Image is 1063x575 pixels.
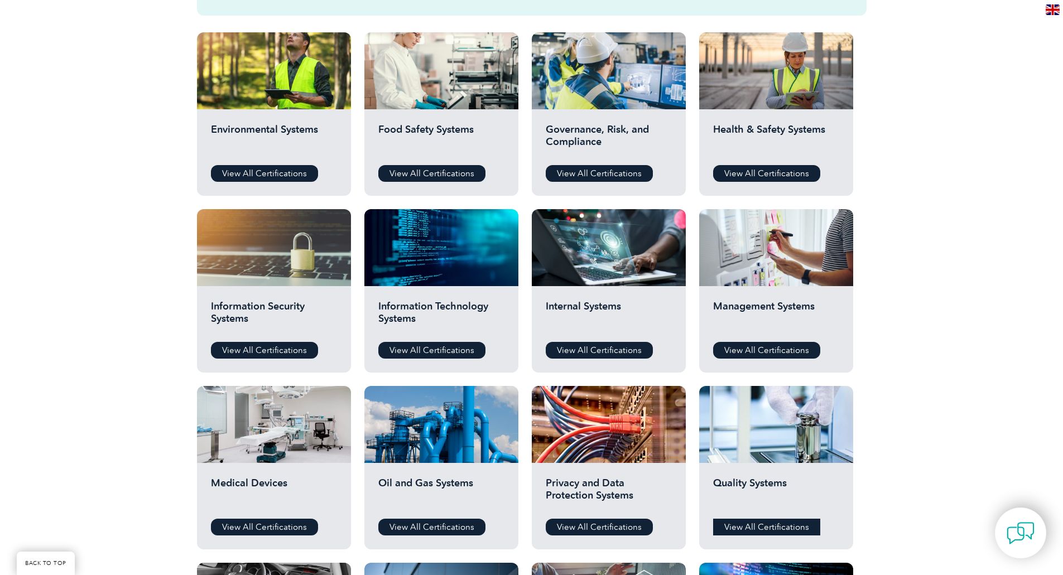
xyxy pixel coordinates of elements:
img: en [1046,4,1060,15]
a: View All Certifications [546,342,653,359]
h2: Environmental Systems [211,123,337,157]
a: View All Certifications [211,165,318,182]
a: View All Certifications [713,165,820,182]
a: View All Certifications [546,519,653,535]
h2: Quality Systems [713,477,839,510]
h2: Governance, Risk, and Compliance [546,123,672,157]
img: contact-chat.png [1007,519,1035,547]
a: View All Certifications [378,165,485,182]
h2: Information Technology Systems [378,300,504,334]
h2: Oil and Gas Systems [378,477,504,510]
h2: Management Systems [713,300,839,334]
a: BACK TO TOP [17,552,75,575]
a: View All Certifications [713,519,820,535]
a: View All Certifications [378,519,485,535]
a: View All Certifications [546,165,653,182]
h2: Information Security Systems [211,300,337,334]
h2: Internal Systems [546,300,672,334]
a: View All Certifications [211,342,318,359]
a: View All Certifications [713,342,820,359]
h2: Privacy and Data Protection Systems [546,477,672,510]
a: View All Certifications [211,519,318,535]
h2: Medical Devices [211,477,337,510]
a: View All Certifications [378,342,485,359]
h2: Food Safety Systems [378,123,504,157]
h2: Health & Safety Systems [713,123,839,157]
